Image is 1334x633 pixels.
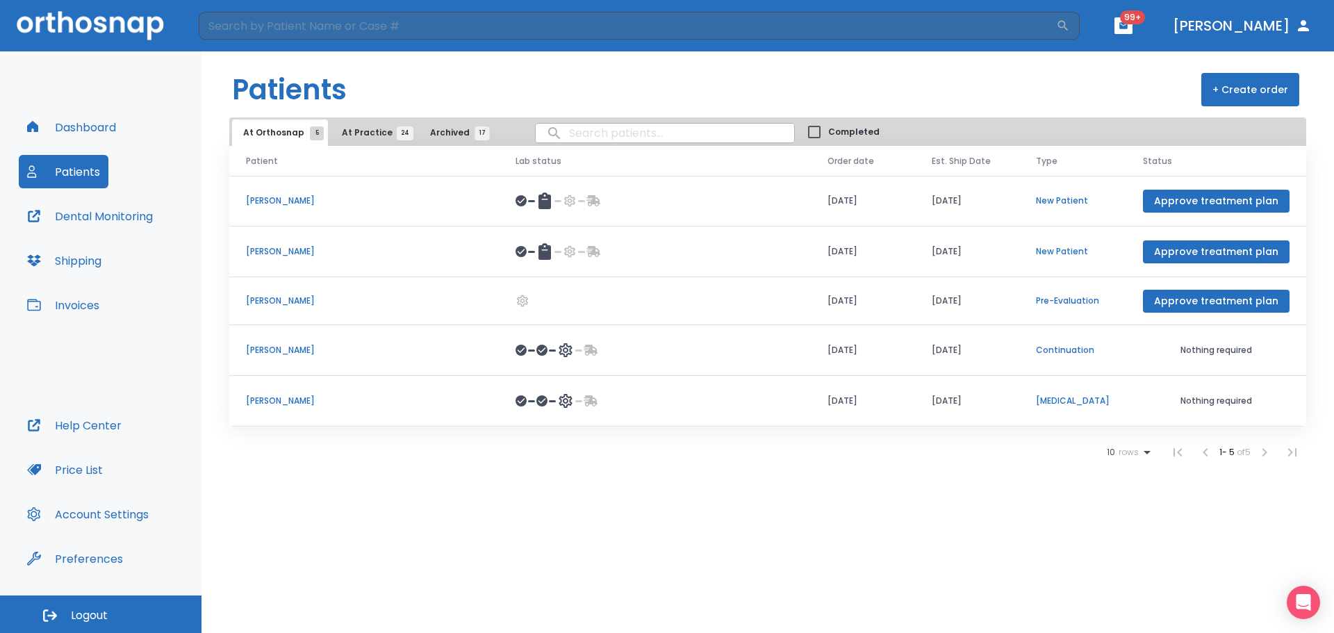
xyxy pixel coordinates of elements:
button: [PERSON_NAME] [1167,13,1317,38]
td: [DATE] [811,227,915,277]
span: of 5 [1237,446,1251,458]
td: [DATE] [915,376,1019,427]
p: [PERSON_NAME] [246,245,482,258]
div: Tooltip anchor [120,552,133,565]
img: Orthosnap [17,11,164,40]
button: Dental Monitoring [19,199,161,233]
td: [DATE] [915,325,1019,376]
td: [DATE] [811,277,915,325]
button: Patients [19,155,108,188]
p: Nothing required [1143,395,1290,407]
button: Shipping [19,244,110,277]
p: New Patient [1036,195,1110,207]
p: Nothing required [1143,344,1290,356]
p: [PERSON_NAME] [246,395,482,407]
span: Lab status [516,155,561,167]
span: At Orthosnap [243,126,317,139]
span: 17 [475,126,490,140]
td: [DATE] [811,325,915,376]
button: Approve treatment plan [1143,190,1290,213]
div: tabs [232,120,496,146]
span: Status [1143,155,1172,167]
input: Search by Patient Name or Case # [199,12,1056,40]
span: 99+ [1120,10,1145,24]
td: [DATE] [915,277,1019,325]
td: [DATE] [811,376,915,427]
td: [DATE] [915,176,1019,227]
span: 5 [310,126,324,140]
p: [PERSON_NAME] [246,195,482,207]
button: + Create order [1201,73,1299,106]
p: [PERSON_NAME] [246,344,482,356]
p: [MEDICAL_DATA] [1036,395,1110,407]
span: 24 [397,126,413,140]
button: Invoices [19,288,108,322]
span: Est. Ship Date [932,155,991,167]
div: Open Intercom Messenger [1287,586,1320,619]
button: Approve treatment plan [1143,240,1290,263]
span: 1 - 5 [1219,446,1237,458]
button: Dashboard [19,110,124,144]
span: Order date [827,155,874,167]
span: Type [1036,155,1057,167]
h1: Patients [232,69,347,110]
button: Help Center [19,409,130,442]
p: Pre-Evaluation [1036,295,1110,307]
button: Preferences [19,542,131,575]
input: search [536,120,794,147]
p: [PERSON_NAME] [246,295,482,307]
span: 10 [1107,447,1115,457]
button: Approve treatment plan [1143,290,1290,313]
span: rows [1115,447,1139,457]
span: Completed [828,126,880,138]
td: [DATE] [915,227,1019,277]
button: Account Settings [19,498,157,531]
p: New Patient [1036,245,1110,258]
span: Logout [71,608,108,623]
span: At Practice [342,126,405,139]
td: [DATE] [811,176,915,227]
span: Patient [246,155,278,167]
span: Archived [430,126,482,139]
p: Continuation [1036,344,1110,356]
button: Price List [19,453,111,486]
